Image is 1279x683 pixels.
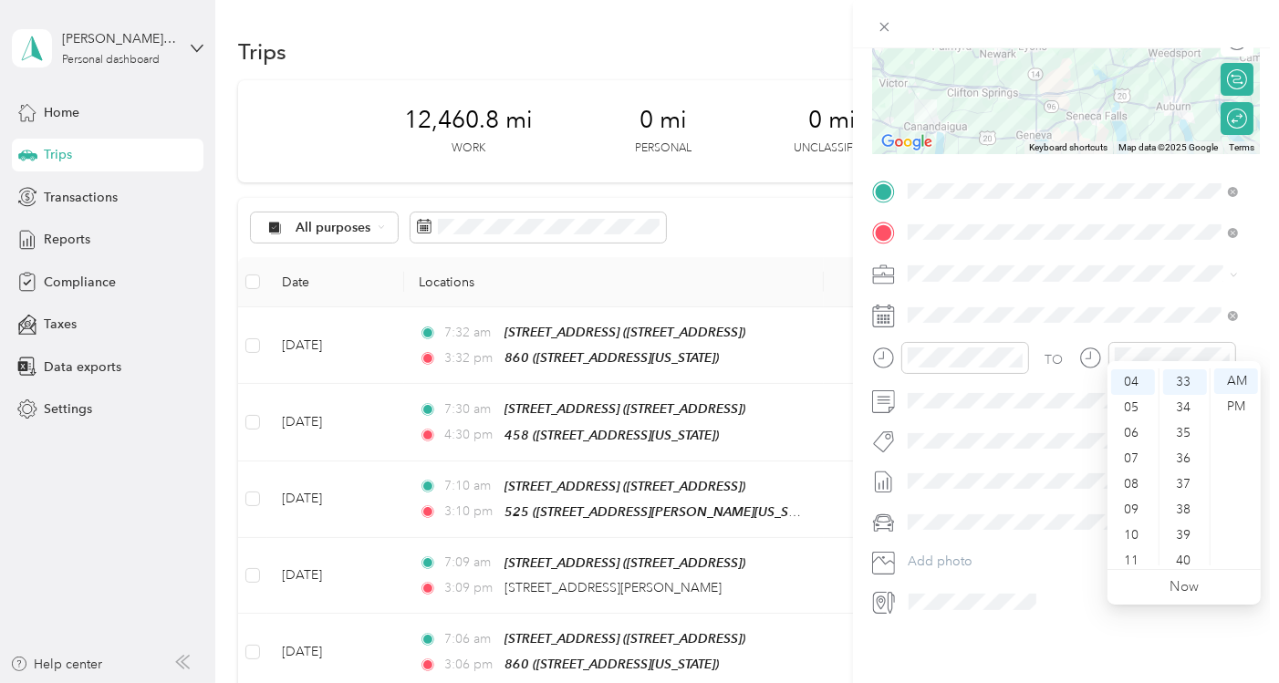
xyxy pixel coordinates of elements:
div: 40 [1163,548,1207,574]
div: 33 [1163,369,1207,395]
a: Now [1170,578,1199,595]
div: 10 [1111,523,1155,548]
div: 39 [1163,523,1207,548]
button: Keyboard shortcuts [1029,141,1107,154]
div: 04 [1111,369,1155,395]
div: AM [1214,368,1258,394]
div: PM [1214,394,1258,419]
div: 35 [1163,420,1207,446]
div: 07 [1111,446,1155,471]
div: 11 [1111,548,1155,574]
div: TO [1045,350,1063,369]
div: 05 [1111,395,1155,420]
div: 06 [1111,420,1155,446]
div: 34 [1163,395,1207,420]
img: Google [877,130,937,154]
div: 08 [1111,471,1155,497]
div: 38 [1163,497,1207,523]
button: Add photo [901,549,1260,574]
span: Map data ©2025 Google [1118,142,1218,152]
iframe: Everlance-gr Chat Button Frame [1177,581,1279,683]
a: Open this area in Google Maps (opens a new window) [877,130,937,154]
div: 37 [1163,471,1207,497]
div: 09 [1111,497,1155,523]
div: 36 [1163,446,1207,471]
